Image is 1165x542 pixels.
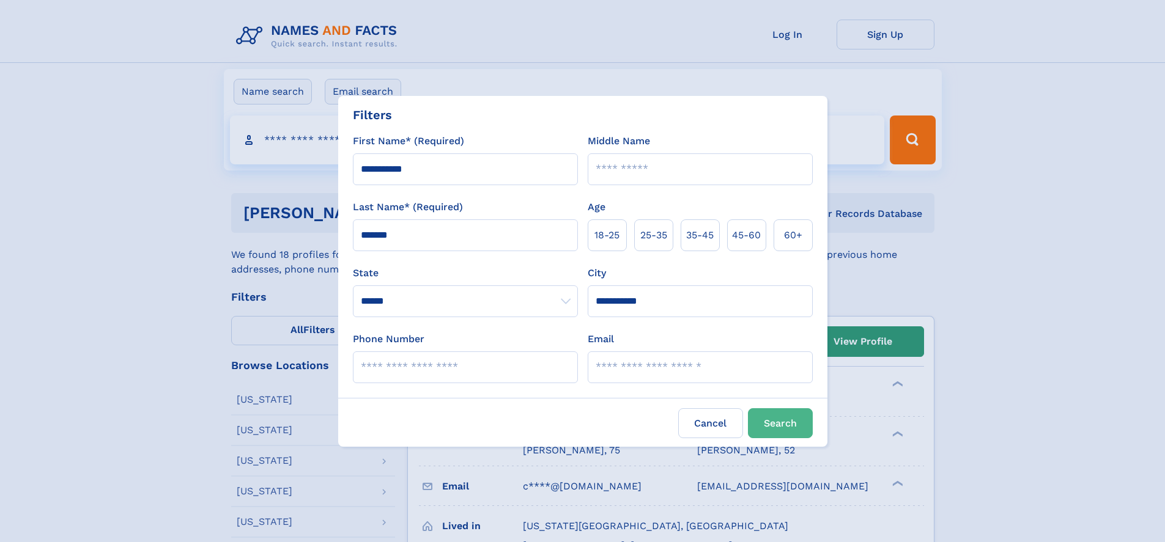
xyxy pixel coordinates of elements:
[678,408,743,438] label: Cancel
[353,106,392,124] div: Filters
[748,408,813,438] button: Search
[686,228,714,243] span: 35‑45
[588,266,606,280] label: City
[353,266,578,280] label: State
[353,332,424,346] label: Phone Number
[588,332,614,346] label: Email
[640,228,667,243] span: 25‑35
[732,228,761,243] span: 45‑60
[784,228,802,243] span: 60+
[353,200,463,214] label: Last Name* (Required)
[588,200,605,214] label: Age
[588,134,650,148] label: Middle Name
[353,134,464,148] label: First Name* (Required)
[594,228,619,243] span: 18‑25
